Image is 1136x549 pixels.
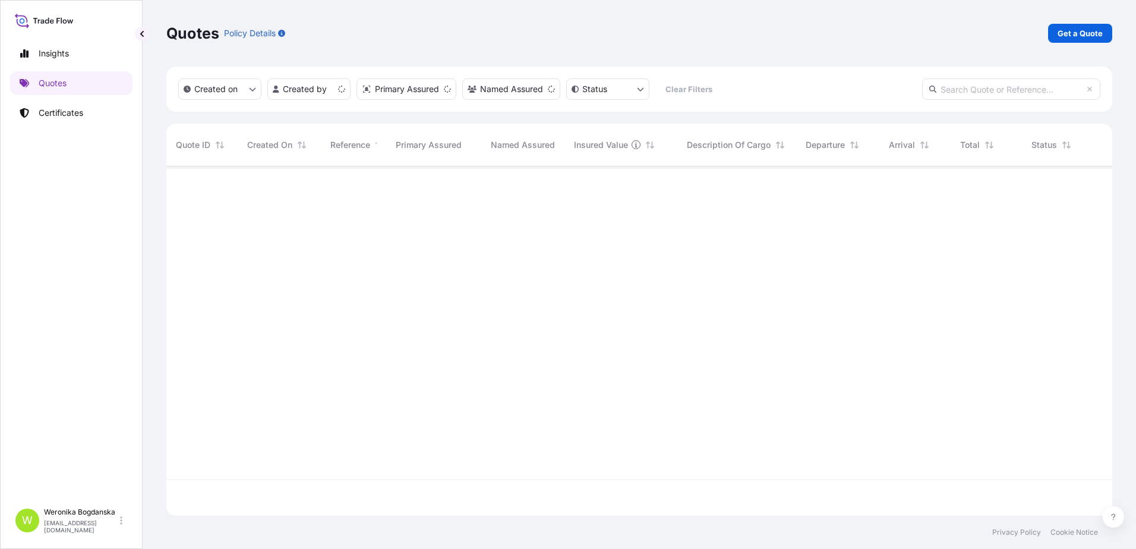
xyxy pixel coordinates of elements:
a: Get a Quote [1048,24,1112,43]
p: Certificates [39,107,83,119]
a: Insights [10,42,132,65]
p: Status [582,83,607,95]
p: Weronika Bogdanska [44,507,118,517]
span: Quote ID [176,139,210,151]
button: Sort [373,138,387,152]
button: Sort [1059,138,1074,152]
button: Sort [847,138,862,152]
button: Sort [643,138,657,152]
button: Sort [295,138,309,152]
button: Sort [982,138,996,152]
span: Status [1031,139,1057,151]
a: Certificates [10,101,132,125]
input: Search Quote or Reference... [922,78,1100,100]
button: Sort [917,138,932,152]
span: W [22,515,33,526]
p: [EMAIL_ADDRESS][DOMAIN_NAME] [44,519,118,534]
span: Description Of Cargo [687,139,771,151]
button: Sort [773,138,787,152]
button: Clear Filters [655,80,722,99]
a: Quotes [10,71,132,95]
span: Arrival [889,139,915,151]
button: createdOn Filter options [178,78,261,100]
p: Get a Quote [1058,27,1103,39]
p: Quotes [39,77,67,89]
span: Created On [247,139,292,151]
p: Policy Details [224,27,276,39]
span: Named Assured [491,139,555,151]
p: Named Assured [480,83,543,95]
p: Quotes [166,24,219,43]
p: Insights [39,48,69,59]
p: Clear Filters [665,83,712,95]
span: Reference [330,139,370,151]
button: distributor Filter options [356,78,456,100]
p: Created by [283,83,327,95]
span: Primary Assured [396,139,462,151]
button: Sort [213,138,227,152]
button: cargoOwner Filter options [462,78,560,100]
a: Privacy Policy [992,528,1041,537]
p: Primary Assured [375,83,439,95]
span: Departure [806,139,845,151]
p: Created on [194,83,238,95]
button: certificateStatus Filter options [566,78,649,100]
span: Total [960,139,980,151]
a: Cookie Notice [1050,528,1098,537]
span: Insured Value [574,139,628,151]
button: createdBy Filter options [267,78,351,100]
